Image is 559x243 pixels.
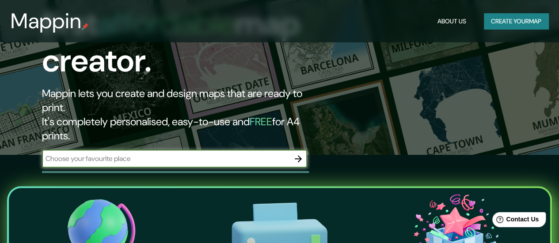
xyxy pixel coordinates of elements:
[480,209,549,233] iframe: Help widget launcher
[82,23,89,30] img: mappin-pin
[484,13,548,30] button: Create yourmap
[42,153,289,164] input: Choose your favourite place
[42,86,322,143] h2: Mappin lets you create and design maps that are ready to print. It's completely personalised, eas...
[11,9,82,34] h3: Mappin
[250,115,272,128] h5: FREE
[434,13,470,30] button: About Us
